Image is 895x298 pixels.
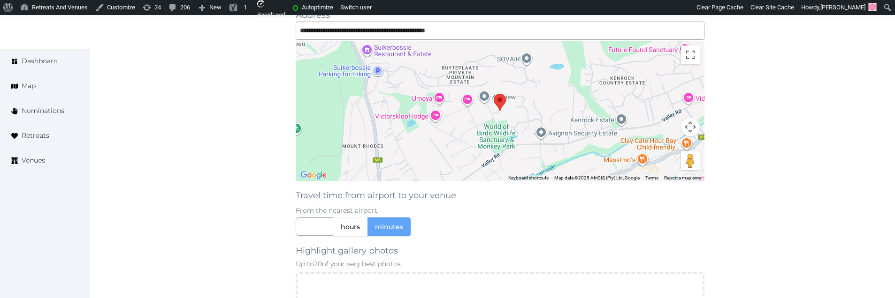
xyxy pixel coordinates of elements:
span: 1 [244,4,247,11]
span: Nominations [22,106,64,116]
span: minutes [375,222,403,231]
label: Travel time from airport to your venue [296,189,456,202]
span: Venues [22,156,45,165]
a: Open this area in Google Maps (opens a new window) [298,169,329,181]
span: Map [22,81,36,91]
img: Google [298,169,329,181]
span: Clear Page Cache [696,4,743,11]
span: Retreats [22,131,49,141]
a: Terms [645,175,658,180]
p: Up to 20 of your very best photos [296,259,705,268]
label: Highlight gallery photos [296,244,398,257]
p: From the nearest airport [296,206,705,215]
span: Map data ©2025 AfriGIS (Pty) Ltd, Google [554,175,640,180]
button: Map camera controls [681,118,700,136]
span: Clear Site Cache [750,4,794,11]
button: Toggle fullscreen view [681,45,700,64]
span: [PERSON_NAME] [820,4,865,11]
button: Keyboard shortcuts [508,175,549,181]
span: Dashboard [22,56,58,66]
a: Report a map error [664,175,702,180]
button: Drag Pegman onto the map to open Street View [681,151,700,170]
span: hours [341,222,360,231]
